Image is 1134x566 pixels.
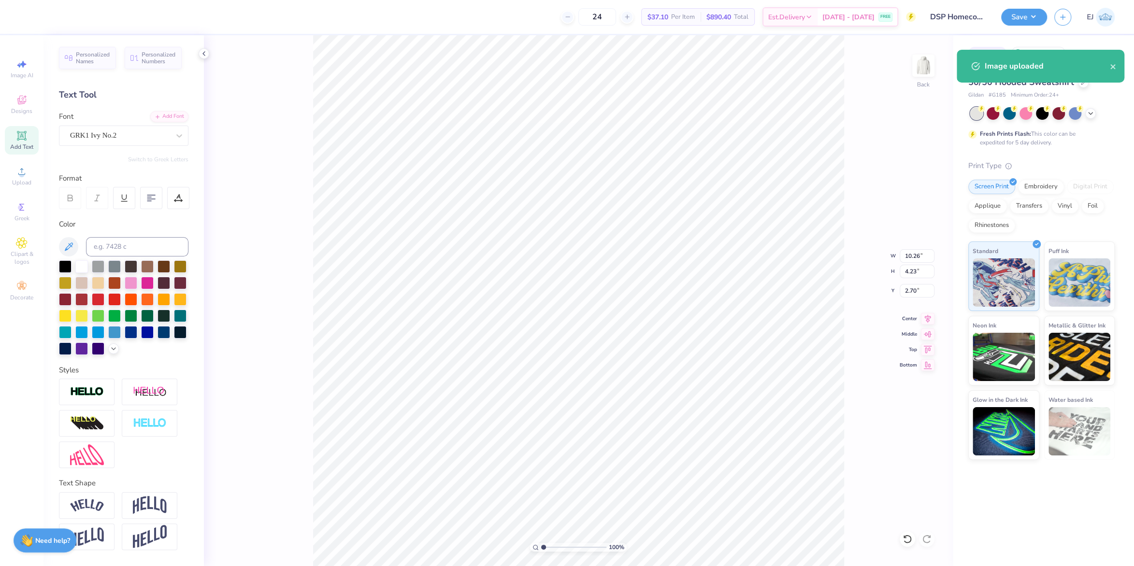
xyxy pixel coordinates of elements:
span: Per Item [671,12,695,22]
input: Untitled Design [923,7,994,27]
input: – – [578,8,616,26]
img: Metallic & Glitter Ink [1048,333,1111,381]
img: 3d Illusion [70,416,104,431]
div: Format [59,173,189,184]
span: Glow in the Dark Ink [973,395,1028,405]
span: Bottom [900,362,917,368]
span: Metallic & Glitter Ink [1048,320,1105,330]
div: Digital Print [1067,180,1114,194]
img: Standard [973,258,1035,307]
img: Rise [133,525,167,549]
span: 100 % [609,543,624,552]
div: This color can be expedited for 5 day delivery. [980,129,1099,147]
span: Decorate [10,294,33,301]
button: close [1110,60,1117,72]
span: Middle [900,331,917,338]
span: Upload [12,179,31,186]
strong: Need help? [35,536,70,545]
span: Designs [11,107,32,115]
span: Neon Ink [973,320,996,330]
div: Screen Print [968,180,1015,194]
img: Arc [70,499,104,512]
div: Transfers [1010,199,1048,213]
div: Text Tool [59,88,188,101]
span: Est. Delivery [768,12,805,22]
img: Back [914,56,933,75]
div: Foil [1081,199,1104,213]
span: Total [734,12,748,22]
input: e.g. 7428 c [86,237,188,256]
span: $37.10 [647,12,668,22]
span: Minimum Order: 24 + [1011,91,1059,99]
div: Applique [968,199,1007,213]
div: Image uploaded [985,60,1110,72]
span: [DATE] - [DATE] [822,12,875,22]
img: Puff Ink [1048,258,1111,307]
div: Embroidery [1018,180,1064,194]
img: Stroke [70,386,104,397]
label: Font [59,111,73,122]
img: Neon Ink [973,333,1035,381]
span: Center [900,315,917,322]
img: Arch [133,496,167,514]
span: Personalized Numbers [142,51,176,65]
span: Standard [973,246,998,256]
img: Free Distort [70,444,104,465]
div: Rhinestones [968,218,1015,233]
div: Back [917,80,930,89]
span: $890.40 [706,12,731,22]
button: Switch to Greek Letters [128,156,188,163]
span: Personalized Names [76,51,110,65]
span: Water based Ink [1048,395,1093,405]
strong: Fresh Prints Flash: [980,130,1031,138]
div: Color [59,219,188,230]
span: Add Text [10,143,33,151]
img: Water based Ink [1048,407,1111,455]
div: Print Type [968,160,1115,171]
span: Image AI [11,71,33,79]
img: Glow in the Dark Ink [973,407,1035,455]
div: Add Font [150,111,188,122]
img: Flag [70,527,104,546]
div: Text Shape [59,478,188,489]
span: Puff Ink [1048,246,1069,256]
span: Top [900,346,917,353]
span: # G185 [989,91,1006,99]
img: Negative Space [133,418,167,429]
div: Styles [59,365,188,376]
span: Gildan [968,91,984,99]
span: Clipart & logos [5,250,39,266]
span: FREE [880,14,890,20]
img: Shadow [133,386,167,398]
div: Vinyl [1051,199,1078,213]
span: Greek [14,214,29,222]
